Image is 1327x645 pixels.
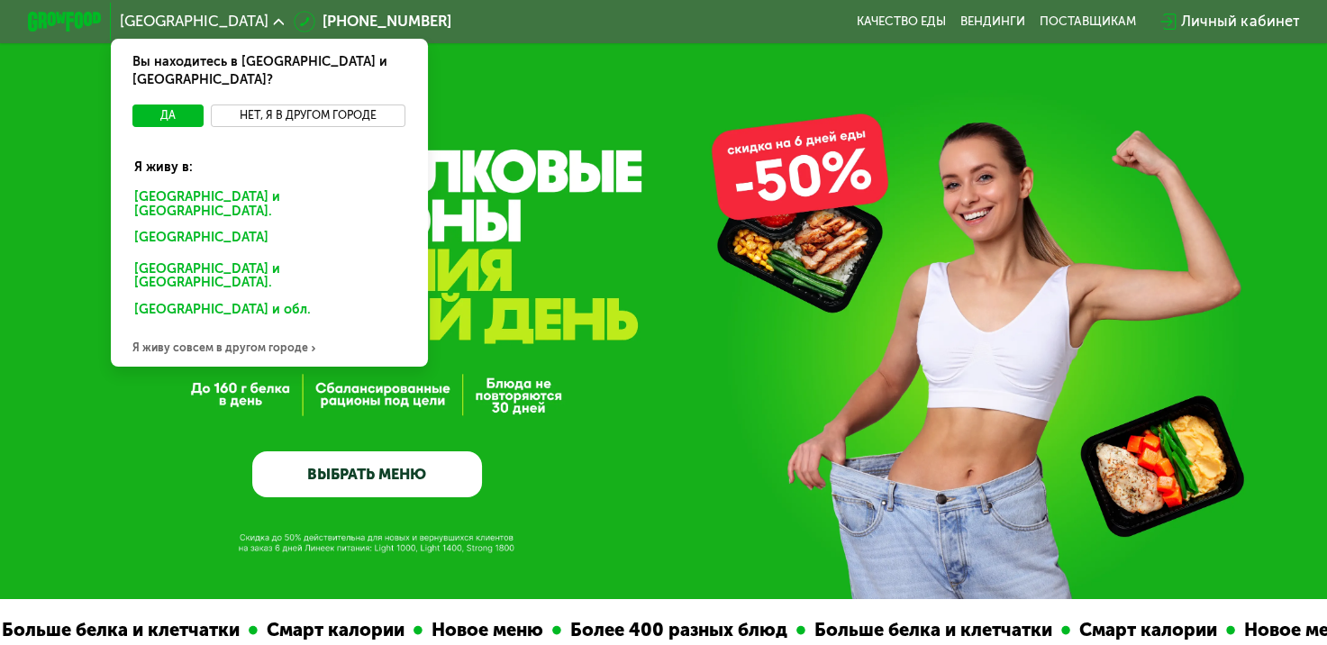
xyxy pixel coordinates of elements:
[1066,616,1222,644] div: Смарт калории
[122,257,416,295] div: [GEOGRAPHIC_DATA] и [GEOGRAPHIC_DATA].
[418,616,548,644] div: Новое меню
[960,14,1025,29] a: Вендинги
[111,330,428,367] div: Я живу совсем в другом городе
[111,39,428,105] div: Вы находитесь в [GEOGRAPHIC_DATA] и [GEOGRAPHIC_DATA]?
[557,616,792,644] div: Более 400 разных блюд
[132,104,204,127] button: Да
[253,616,409,644] div: Смарт калории
[1181,11,1299,33] div: Личный кабинет
[801,616,1057,644] div: Больше белка и клетчатки
[294,11,452,33] a: [PHONE_NUMBER]
[252,451,482,497] a: ВЫБРАТЬ МЕНЮ
[857,14,946,29] a: Качество еды
[211,104,405,127] button: Нет, я в другом городе
[120,14,268,29] span: [GEOGRAPHIC_DATA]
[122,144,416,177] div: Я живу в:
[122,297,409,327] div: [GEOGRAPHIC_DATA] и обл.
[122,185,416,223] div: [GEOGRAPHIC_DATA] и [GEOGRAPHIC_DATA].
[1040,14,1136,29] div: поставщикам
[122,225,409,255] div: [GEOGRAPHIC_DATA]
